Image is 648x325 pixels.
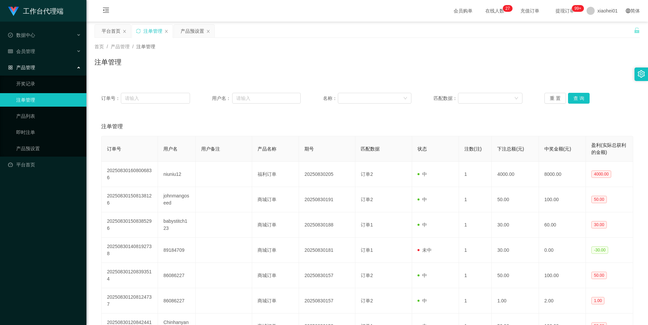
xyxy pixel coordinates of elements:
span: 订单2 [361,197,373,202]
span: 期号 [304,146,314,152]
span: 订单2 [361,298,373,303]
a: 注单管理 [16,93,81,107]
span: 会员管理 [8,49,35,54]
td: babystitch123 [158,212,195,238]
span: 下注总额(元) [497,146,524,152]
td: 商城订单 [252,212,299,238]
span: / [132,44,134,49]
span: 产品管理 [8,65,35,70]
span: 中 [417,222,427,227]
td: 1 [459,288,492,314]
div: 注单管理 [143,25,162,37]
i: 图标: close [206,29,210,33]
span: 50.00 [591,196,607,203]
td: 60.00 [539,212,586,238]
td: 202508301208393514 [102,263,158,288]
td: 89184709 [158,238,195,263]
span: 未中 [417,247,432,253]
td: 20250830205 [299,162,355,187]
td: 20250830191 [299,187,355,212]
a: 图标: dashboard平台首页 [8,158,81,171]
td: 1 [459,162,492,187]
td: 1.00 [492,288,539,314]
span: 4000.00 [591,170,611,178]
i: 图标: down [514,96,518,101]
span: 匹配数据 [361,146,380,152]
td: 50.00 [492,263,539,288]
i: 图标: appstore-o [8,65,13,70]
i: 图标: unlock [634,27,640,33]
span: -30.00 [591,246,608,254]
i: 图标: table [8,49,13,54]
span: 注数(注) [464,146,482,152]
input: 请输入 [121,93,190,104]
td: 0.00 [539,238,586,263]
td: 86086227 [158,263,195,288]
span: 注单管理 [101,123,123,131]
span: 中 [417,298,427,303]
td: 50.00 [492,187,539,212]
sup: 1026 [572,5,584,12]
td: 202508301508385296 [102,212,158,238]
td: 100.00 [539,263,586,288]
td: johnmangoseed [158,187,195,212]
td: 2.00 [539,288,586,314]
span: 中 [417,273,427,278]
span: 中 [417,197,427,202]
i: 图标: global [626,8,630,13]
sup: 27 [503,5,512,12]
div: 产品预设置 [181,25,204,37]
span: 订单2 [361,171,373,177]
p: 2 [505,5,508,12]
a: 即时注单 [16,126,81,139]
a: 开奖记录 [16,77,81,90]
span: 订单号： [101,95,121,102]
i: 图标: sync [136,29,141,33]
p: 7 [508,5,510,12]
span: 在线人数 [482,8,508,13]
td: 商城订单 [252,288,299,314]
img: logo.9652507e.png [8,7,19,16]
td: 100.00 [539,187,586,212]
td: 202508301508138126 [102,187,158,212]
span: 盈利(实际总获利的金额) [591,142,626,155]
td: 1 [459,212,492,238]
span: 中奖金额(元) [544,146,571,152]
span: 数据中心 [8,32,35,38]
i: 图标: check-circle-o [8,33,13,37]
td: 86086227 [158,288,195,314]
span: 用户名 [163,146,178,152]
i: 图标: close [123,29,127,33]
td: 商城订单 [252,263,299,288]
td: niuniu12 [158,162,195,187]
span: 30.00 [591,221,607,228]
td: 202508301408192738 [102,238,158,263]
span: 名称： [323,95,338,102]
span: 产品管理 [111,44,130,49]
i: 图标: down [403,96,407,101]
td: 8000.00 [539,162,586,187]
span: / [107,44,108,49]
h1: 工作台代理端 [23,0,63,22]
td: 1 [459,187,492,212]
td: 30.00 [492,212,539,238]
td: 20250830157 [299,288,355,314]
td: 20250830181 [299,238,355,263]
span: 状态 [417,146,427,152]
i: 图标: close [164,29,168,33]
h1: 注单管理 [94,57,122,67]
input: 请输入 [232,93,301,104]
td: 4000.00 [492,162,539,187]
span: 50.00 [591,272,607,279]
span: 用户名： [212,95,232,102]
div: 平台首页 [102,25,120,37]
span: 注单管理 [136,44,155,49]
i: 图标: menu-fold [94,0,117,22]
button: 查 询 [568,93,590,104]
td: 20250830188 [299,212,355,238]
td: 福利订单 [252,162,299,187]
span: 用户备注 [201,146,220,152]
td: 202508301608006836 [102,162,158,187]
span: 订单号 [107,146,121,152]
span: 1.00 [591,297,604,304]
